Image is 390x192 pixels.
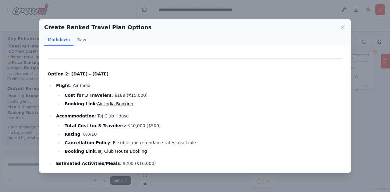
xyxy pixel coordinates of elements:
h4: Option 2: [DATE] - [DATE] [48,71,342,77]
li: : [63,100,342,107]
p: : $189 (flight) + $500 (hotel) + $200 (activities) = [56,172,342,179]
a: Air India Booking [97,101,133,106]
strong: Accommodation [56,113,94,118]
li: : Flexible and refundable rates available [63,139,342,146]
strong: Rating [65,132,80,137]
li: : 8.8/10 [63,131,342,138]
p: : Taj Club House [56,112,342,120]
strong: Flight [56,83,70,88]
strong: Booking Link [65,101,96,106]
strong: Estimated Activities/Meals [56,161,120,166]
strong: Cost for 3 Travelers [65,93,112,98]
h2: Create Ranked Travel Plan Options [44,23,151,32]
strong: Total Cost for 3 Travelers [65,123,125,128]
button: Raw [73,34,90,46]
li: : [63,148,342,155]
li: : ₹40,000 ($500) [63,122,342,129]
strong: Booking Link [65,149,96,154]
li: : $189 (₹15,000) [63,92,342,99]
p: : Air India [56,82,342,89]
a: Taj Club House Booking [97,149,147,154]
p: : $200 (₹16,000) [56,160,342,167]
button: Markdown [44,34,73,46]
strong: Cancellation Policy [65,140,110,145]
